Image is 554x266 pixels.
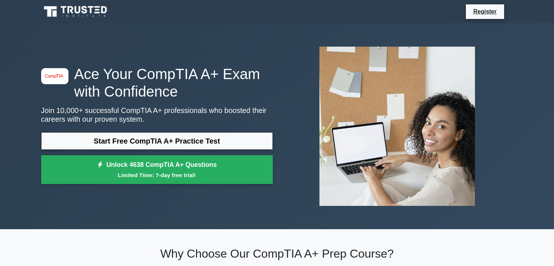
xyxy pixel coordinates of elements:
h2: Why Choose Our CompTIA A+ Prep Course? [41,247,513,261]
a: Register [469,7,501,16]
a: Unlock 4638 CompTIA A+ QuestionsLimited Time: 7-day free trial! [41,155,273,184]
a: Start Free CompTIA A+ Practice Test [41,132,273,150]
small: Limited Time: 7-day free trial! [50,171,264,179]
p: Join 10,000+ successful CompTIA A+ professionals who boosted their careers with our proven system. [41,106,273,124]
h1: Ace Your CompTIA A+ Exam with Confidence [41,65,273,100]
